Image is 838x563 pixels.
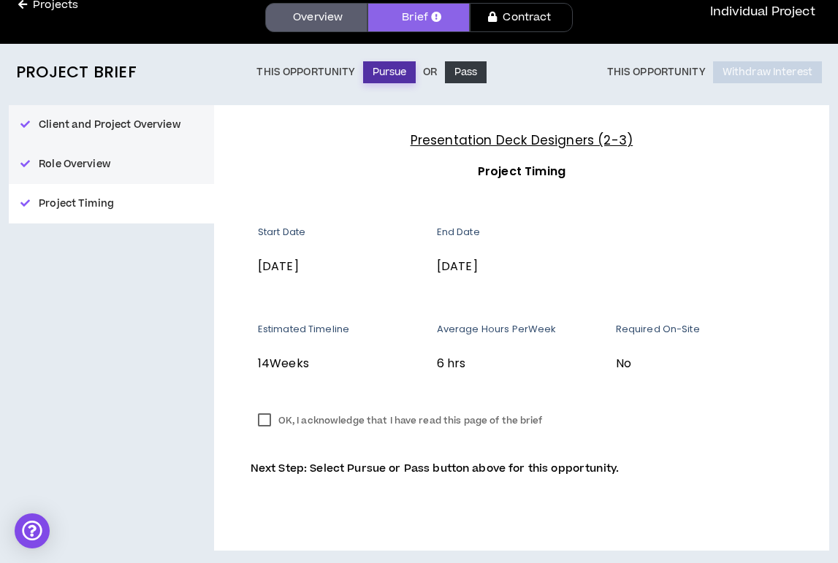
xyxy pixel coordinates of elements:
[607,66,706,78] p: This Opportunity
[367,3,470,32] a: Brief
[265,3,367,32] a: Overview
[258,226,426,239] p: Start Date
[251,461,793,477] p: Next Step: Select Pursue or Pass button above for this opportunity.
[616,323,793,336] p: Required On-Site
[258,354,426,373] p: 14 Weeks
[713,61,822,83] button: Withdraw Interest
[258,257,426,276] p: [DATE]
[445,61,487,83] button: Pass
[251,162,793,181] h3: Project Timing
[710,3,815,20] p: Individual Project
[616,354,793,373] p: No
[437,323,605,336] p: Average Hours Per Week
[15,513,50,548] div: Open Intercom Messenger
[9,145,214,184] button: Role Overview
[258,323,426,336] p: Estimated Timeline
[363,61,416,83] button: Pursue
[470,3,572,32] a: Contract
[251,410,550,432] label: OK, I acknowledge that I have read this page of the brief
[437,226,605,239] p: End Date
[251,131,793,150] h4: Presentation Deck Designers (2-3)
[256,66,355,78] p: This Opportunity
[16,63,137,82] h2: Project Brief
[423,66,437,78] p: Or
[437,257,605,276] p: [DATE]
[437,354,605,373] p: 6 hrs
[9,105,214,145] button: Client and Project Overview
